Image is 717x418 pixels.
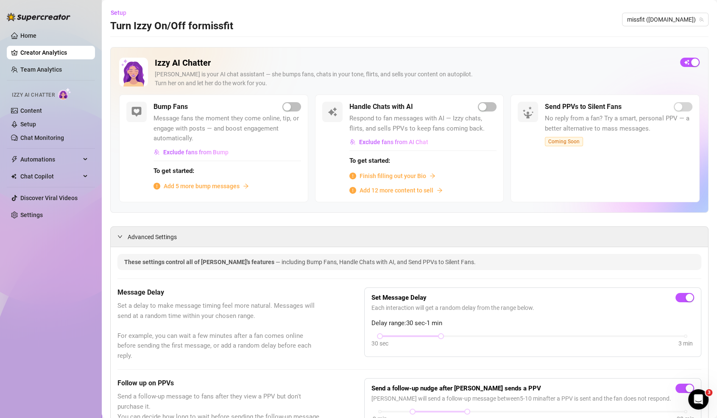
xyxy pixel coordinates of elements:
span: — including Bump Fans, Handle Chats with AI, and Send PPVs to Silent Fans. [276,259,476,265]
span: These settings control all of [PERSON_NAME]'s features [124,259,276,265]
span: expanded [117,234,123,239]
h5: Handle Chats with AI [349,102,413,112]
img: logo-BBDzfeDw.svg [7,13,70,21]
div: [PERSON_NAME] is your AI chat assistant — she bumps fans, chats in your tone, flirts, and sells y... [155,70,673,88]
span: Message fans the moment they come online, tip, or engage with posts — and boost engagement automa... [153,114,301,144]
img: svg%3e [154,149,160,155]
span: Setup [111,9,126,16]
div: 3 min [678,339,693,348]
strong: Set Message Delay [371,294,427,301]
a: Creator Analytics [20,46,88,59]
a: Home [20,32,36,39]
h2: Izzy AI Chatter [155,58,673,68]
span: info-circle [349,187,356,194]
span: Delay range: 30 sec - 1 min [371,318,694,329]
strong: Send a follow-up nudge after [PERSON_NAME] sends a PPV [371,385,541,392]
iframe: Intercom live chat [688,389,709,410]
span: 3 [706,389,712,396]
h3: Turn Izzy On/Off for missfit [110,20,233,33]
img: AI Chatter [58,88,71,100]
span: Finish filling out your Bio [360,171,426,181]
a: Settings [20,212,43,218]
img: svg%3e [327,107,338,117]
span: Automations [20,153,81,166]
span: info-circle [153,183,160,189]
span: Add 5 more bump messages [164,181,240,191]
button: Exclude fans from Bump [153,145,229,159]
h5: Bump Fans [153,102,188,112]
span: Chat Copilot [20,170,81,183]
span: Respond to fan messages with AI — Izzy chats, flirts, and sells PPVs to keep fans coming back. [349,114,497,134]
img: Chat Copilot [11,173,17,179]
a: Team Analytics [20,66,62,73]
a: Chat Monitoring [20,134,64,141]
span: Advanced Settings [128,232,177,242]
span: Izzy AI Chatter [12,91,55,99]
div: expanded [117,232,128,241]
img: silent-fans-ppv-o-N6Mmdf.svg [522,106,536,120]
span: Add 12 more content to sell [360,186,433,195]
a: Discover Viral Videos [20,195,78,201]
h5: Message Delay [117,287,322,298]
span: arrow-right [243,183,249,189]
a: Content [20,107,42,114]
span: thunderbolt [11,156,18,163]
span: Coming Soon [545,137,583,146]
span: missfit (miss.fit) [627,13,703,26]
button: Setup [110,6,133,20]
h5: Send PPVs to Silent Fans [545,102,622,112]
span: Exclude fans from AI Chat [359,139,428,145]
button: Exclude fans from AI Chat [349,135,429,149]
h5: Follow up on PPVs [117,378,322,388]
div: 30 sec [371,339,388,348]
img: svg%3e [131,107,142,117]
a: Setup [20,121,36,128]
span: info-circle [349,173,356,179]
span: No reply from a fan? Try a smart, personal PPV — a better alternative to mass messages. [545,114,692,134]
img: Izzy AI Chatter [119,58,148,86]
span: Exclude fans from Bump [163,149,229,156]
img: svg%3e [350,139,356,145]
span: Each interaction will get a random delay from the range below. [371,303,694,312]
span: [PERSON_NAME] will send a follow-up message between 5 - 10 min after a PPV is sent and the fan do... [371,394,694,403]
span: arrow-right [430,173,435,179]
span: team [699,17,704,22]
span: Set a delay to make message timing feel more natural. Messages will send at a random time within ... [117,301,322,361]
span: arrow-right [437,187,443,193]
strong: To get started: [349,157,390,164]
strong: To get started: [153,167,194,175]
